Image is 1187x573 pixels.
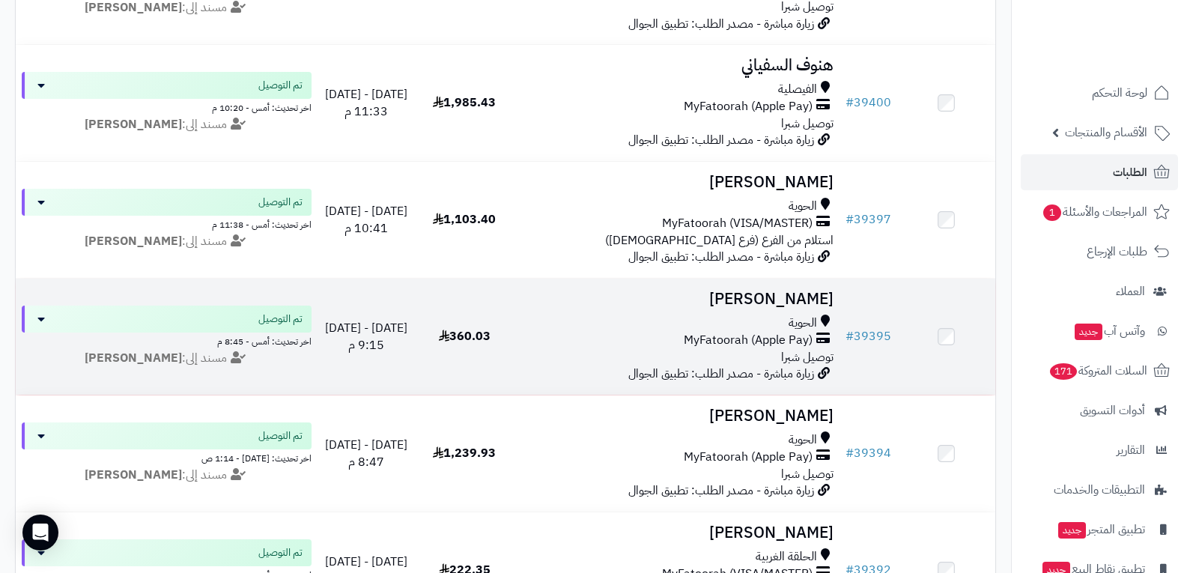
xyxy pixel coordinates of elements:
[85,349,182,367] strong: [PERSON_NAME]
[628,248,814,266] span: زيارة مباشرة - مصدر الطلب: تطبيق الجوال
[846,210,854,228] span: #
[10,233,323,250] div: مسند إلى:
[1116,281,1145,302] span: العملاء
[258,428,303,443] span: تم التوصيل
[22,515,58,551] div: Open Intercom Messenger
[10,350,323,367] div: مسند إلى:
[520,174,834,191] h3: [PERSON_NAME]
[1021,234,1178,270] a: طلبات الإرجاع
[258,195,303,210] span: تم التوصيل
[756,548,817,566] span: الحلقة الغربية
[789,198,817,215] span: الحوية
[520,57,834,74] h3: هنوف السفياني
[789,315,817,332] span: الحوية
[85,466,182,484] strong: [PERSON_NAME]
[439,327,491,345] span: 360.03
[1021,154,1178,190] a: الطلبات
[781,115,834,133] span: توصيل شبرا
[1058,522,1086,539] span: جديد
[22,333,312,348] div: اخر تحديث: أمس - 8:45 م
[520,524,834,542] h3: [PERSON_NAME]
[846,444,854,462] span: #
[85,115,182,133] strong: [PERSON_NAME]
[1021,512,1178,548] a: تطبيق المتجرجديد
[1050,363,1077,380] span: 171
[325,202,407,237] span: [DATE] - [DATE] 10:41 م
[1073,321,1145,342] span: وآتس آب
[778,81,817,98] span: الفيصلية
[1087,241,1147,262] span: طلبات الإرجاع
[628,15,814,33] span: زيارة مباشرة - مصدر الطلب: تطبيق الجوال
[846,94,891,112] a: #39400
[433,94,496,112] span: 1,985.43
[433,210,496,228] span: 1,103.40
[258,78,303,93] span: تم التوصيل
[1021,472,1178,508] a: التطبيقات والخدمات
[1043,204,1061,221] span: 1
[10,467,323,484] div: مسند إلى:
[1085,42,1173,73] img: logo-2.png
[846,444,891,462] a: #39394
[684,98,813,115] span: MyFatoorah (Apple Pay)
[1021,194,1178,230] a: المراجعات والأسئلة1
[662,215,813,232] span: MyFatoorah (VISA/MASTER)
[789,431,817,449] span: الحوية
[10,116,323,133] div: مسند إلى:
[628,131,814,149] span: زيارة مباشرة - مصدر الطلب: تطبيق الجوال
[1065,122,1147,143] span: الأقسام والمنتجات
[781,348,834,366] span: توصيل شبرا
[22,99,312,115] div: اخر تحديث: أمس - 10:20 م
[22,449,312,465] div: اخر تحديث: [DATE] - 1:14 ص
[1048,360,1147,381] span: السلات المتروكة
[684,332,813,349] span: MyFatoorah (Apple Pay)
[1021,353,1178,389] a: السلات المتروكة171
[684,449,813,466] span: MyFatoorah (Apple Pay)
[605,231,834,249] span: استلام من الفرع (فرع [DEMOGRAPHIC_DATA])
[85,232,182,250] strong: [PERSON_NAME]
[1021,392,1178,428] a: أدوات التسويق
[258,312,303,327] span: تم التوصيل
[1021,432,1178,468] a: التقارير
[1021,273,1178,309] a: العملاء
[325,319,407,354] span: [DATE] - [DATE] 9:15 م
[846,327,891,345] a: #39395
[1080,400,1145,421] span: أدوات التسويق
[520,407,834,425] h3: [PERSON_NAME]
[1054,479,1145,500] span: التطبيقات والخدمات
[1042,201,1147,222] span: المراجعات والأسئلة
[1057,519,1145,540] span: تطبيق المتجر
[781,465,834,483] span: توصيل شبرا
[325,85,407,121] span: [DATE] - [DATE] 11:33 م
[846,327,854,345] span: #
[628,365,814,383] span: زيارة مباشرة - مصدر الطلب: تطبيق الجوال
[433,444,496,462] span: 1,239.93
[1075,324,1102,340] span: جديد
[1117,440,1145,461] span: التقارير
[258,545,303,560] span: تم التوصيل
[22,216,312,231] div: اخر تحديث: أمس - 11:38 م
[520,291,834,308] h3: [PERSON_NAME]
[628,482,814,500] span: زيارة مباشرة - مصدر الطلب: تطبيق الجوال
[1021,75,1178,111] a: لوحة التحكم
[846,210,891,228] a: #39397
[1021,313,1178,349] a: وآتس آبجديد
[846,94,854,112] span: #
[1113,162,1147,183] span: الطلبات
[325,436,407,471] span: [DATE] - [DATE] 8:47 م
[1092,82,1147,103] span: لوحة التحكم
